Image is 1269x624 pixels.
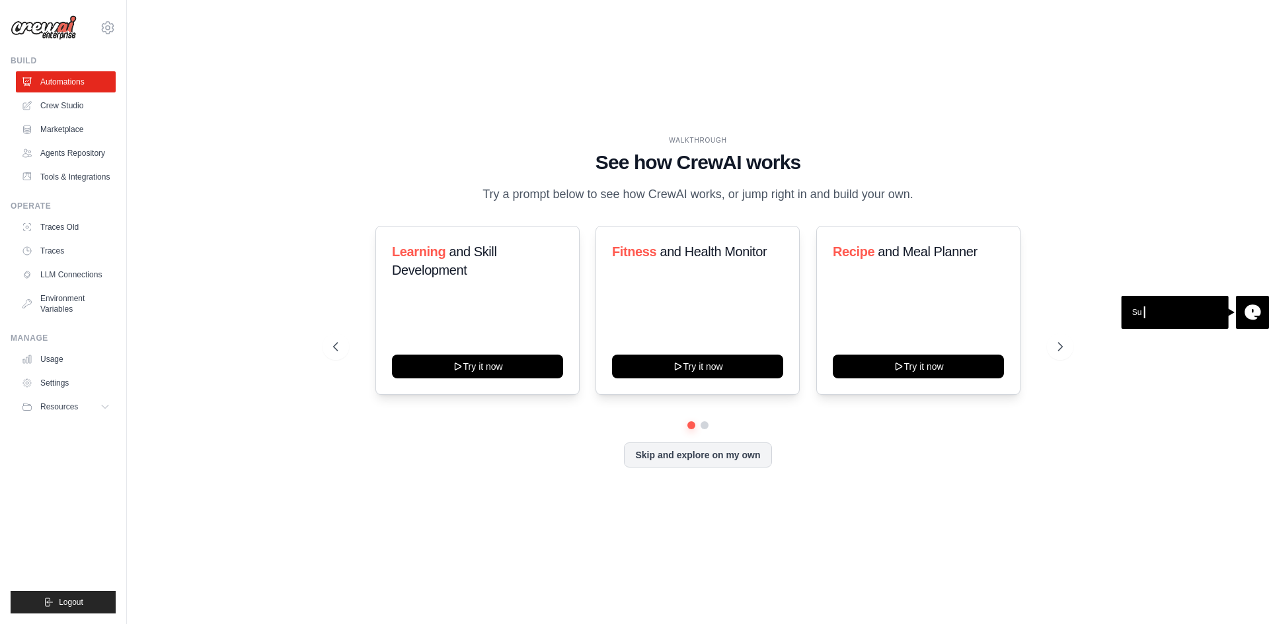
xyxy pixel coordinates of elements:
[16,143,116,164] a: Agents Repository
[833,244,874,259] span: Recipe
[1203,561,1269,624] iframe: Chat Widget
[16,396,116,417] button: Resources
[878,244,977,259] span: and Meal Planner
[333,151,1063,174] h1: See how CrewAI works
[612,355,783,378] button: Try it now
[16,372,116,394] a: Settings
[16,95,116,116] a: Crew Studio
[11,591,116,613] button: Logout
[40,401,78,412] span: Resources
[392,244,496,277] span: and Skill Development
[11,15,77,40] img: Logo
[59,597,83,607] span: Logout
[16,217,116,238] a: Traces Old
[612,244,656,259] span: Fitness
[16,119,116,140] a: Marketplace
[476,185,920,204] p: Try a prompt below to see how CrewAI works, or jump right in and build your own.
[660,244,767,259] span: and Health Monitor
[16,349,116,370] a: Usage
[392,244,445,259] span: Learning
[833,355,1004,378] button: Try it now
[16,71,116,92] a: Automations
[16,288,116,320] a: Environment Variables
[11,55,116,66] div: Build
[392,355,563,378] button: Try it now
[16,240,116,261] a: Traces
[333,135,1063,145] div: WALKTHROUGH
[16,166,116,188] a: Tools & Integrations
[11,201,116,211] div: Operate
[16,264,116,285] a: LLM Connections
[11,333,116,343] div: Manage
[624,442,771,468] button: Skip and explore on my own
